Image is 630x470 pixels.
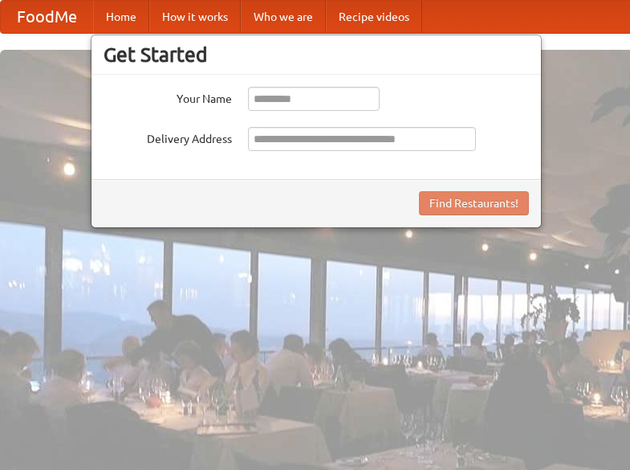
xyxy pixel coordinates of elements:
[241,1,326,33] a: Who we are
[326,1,422,33] a: Recipe videos
[104,127,232,147] label: Delivery Address
[149,1,241,33] a: How it works
[93,1,149,33] a: Home
[104,43,529,67] h3: Get Started
[1,1,93,33] a: FoodMe
[419,191,529,215] button: Find Restaurants!
[104,87,232,107] label: Your Name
